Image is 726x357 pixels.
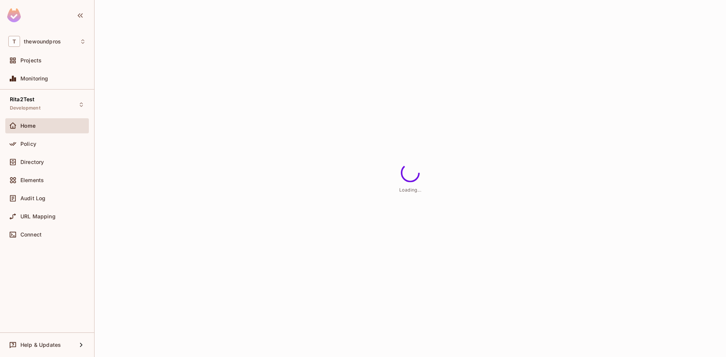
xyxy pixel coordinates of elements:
span: Help & Updates [20,342,61,348]
span: Directory [20,159,44,165]
span: Policy [20,141,36,147]
span: Monitoring [20,76,48,82]
span: Audit Log [20,195,45,201]
span: Connect [20,232,42,238]
span: URL Mapping [20,213,56,219]
span: Loading... [399,187,421,192]
span: Workspace: thewoundpros [24,39,61,45]
span: Projects [20,57,42,63]
span: T [8,36,20,47]
img: SReyMgAAAABJRU5ErkJggg== [7,8,21,22]
span: Elements [20,177,44,183]
span: Home [20,123,36,129]
span: Development [10,105,40,111]
span: Rita2Test [10,96,34,102]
